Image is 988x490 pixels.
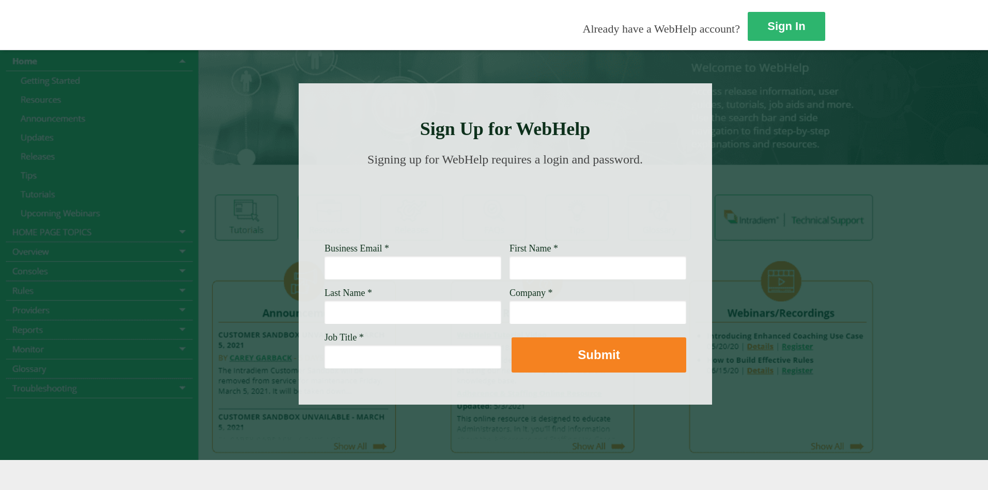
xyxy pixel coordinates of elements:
span: Business Email * [325,243,389,254]
span: Already have a WebHelp account? [583,22,740,35]
strong: Submit [578,348,620,362]
strong: Sign In [767,20,805,33]
img: Need Credentials? Sign up below. Have Credentials? Use the sign-in button. [331,177,680,229]
span: Job Title * [325,332,364,343]
span: First Name * [510,243,558,254]
strong: Sign Up for WebHelp [420,118,591,139]
button: Submit [512,337,686,373]
span: Company * [510,288,553,298]
span: Signing up for WebHelp requires a login and password. [367,153,643,166]
span: Last Name * [325,288,372,298]
a: Sign In [748,12,825,41]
